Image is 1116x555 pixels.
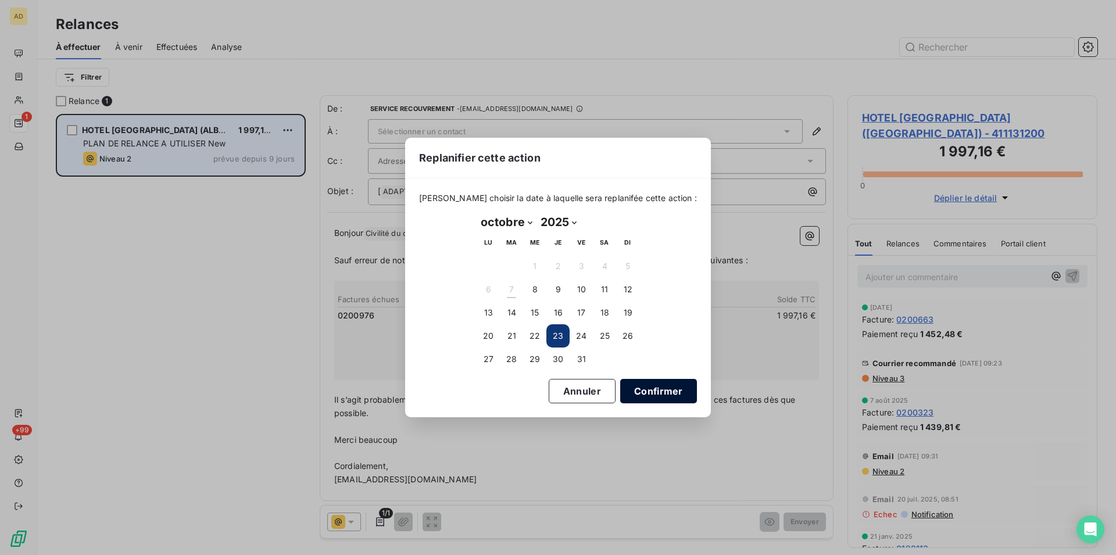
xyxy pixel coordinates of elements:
button: Annuler [549,379,616,403]
button: 15 [523,301,546,324]
th: vendredi [570,231,593,255]
button: 13 [477,301,500,324]
button: 23 [546,324,570,348]
button: 28 [500,348,523,371]
th: samedi [593,231,616,255]
button: 3 [570,255,593,278]
button: 14 [500,301,523,324]
th: dimanche [616,231,639,255]
button: 30 [546,348,570,371]
button: 26 [616,324,639,348]
button: 21 [500,324,523,348]
button: 19 [616,301,639,324]
button: 18 [593,301,616,324]
th: lundi [477,231,500,255]
th: mercredi [523,231,546,255]
button: 7 [500,278,523,301]
button: 2 [546,255,570,278]
button: 25 [593,324,616,348]
button: 16 [546,301,570,324]
button: 22 [523,324,546,348]
th: jeudi [546,231,570,255]
button: 31 [570,348,593,371]
button: 6 [477,278,500,301]
button: 24 [570,324,593,348]
button: 9 [546,278,570,301]
button: 11 [593,278,616,301]
button: 29 [523,348,546,371]
button: 27 [477,348,500,371]
button: 12 [616,278,639,301]
button: 17 [570,301,593,324]
button: 1 [523,255,546,278]
span: Replanifier cette action [419,150,541,166]
button: 10 [570,278,593,301]
span: [PERSON_NAME] choisir la date à laquelle sera replanifée cette action : [419,192,697,204]
div: Open Intercom Messenger [1076,515,1104,543]
button: 8 [523,278,546,301]
button: 20 [477,324,500,348]
th: mardi [500,231,523,255]
button: 4 [593,255,616,278]
button: 5 [616,255,639,278]
button: Confirmer [620,379,697,403]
